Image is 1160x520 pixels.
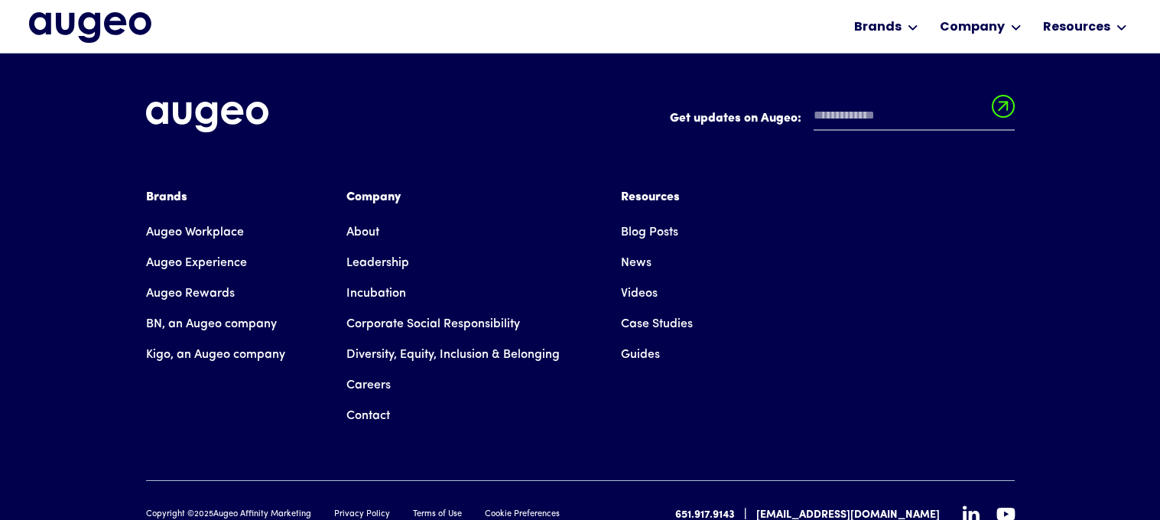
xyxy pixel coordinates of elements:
a: Careers [346,370,391,401]
div: Brands [146,188,285,206]
span: 2025 [194,510,213,518]
a: Incubation [346,278,406,309]
input: Submit [992,95,1015,127]
a: Videos [621,278,658,309]
div: Resources [621,188,693,206]
a: Blog Posts [621,217,678,248]
label: Get updates on Augeo: [670,109,801,128]
a: BN, an Augeo company [146,309,277,340]
div: Brands [854,18,902,37]
a: Leadership [346,248,409,278]
div: Company [346,188,560,206]
div: Company [940,18,1005,37]
a: Corporate Social Responsibility [346,309,520,340]
a: Contact [346,401,390,431]
a: Augeo Workplace [146,217,244,248]
a: Diversity, Equity, Inclusion & Belonging [346,340,560,370]
a: home [29,12,151,44]
a: Kigo, an Augeo company [146,340,285,370]
a: Case Studies [621,309,693,340]
a: About [346,217,379,248]
form: Email Form [670,102,1015,138]
a: Augeo Rewards [146,278,235,309]
a: News [621,248,651,278]
img: Augeo's full logo in white. [146,102,268,133]
a: Guides [621,340,660,370]
a: Augeo Experience [146,248,247,278]
div: Resources [1043,18,1110,37]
